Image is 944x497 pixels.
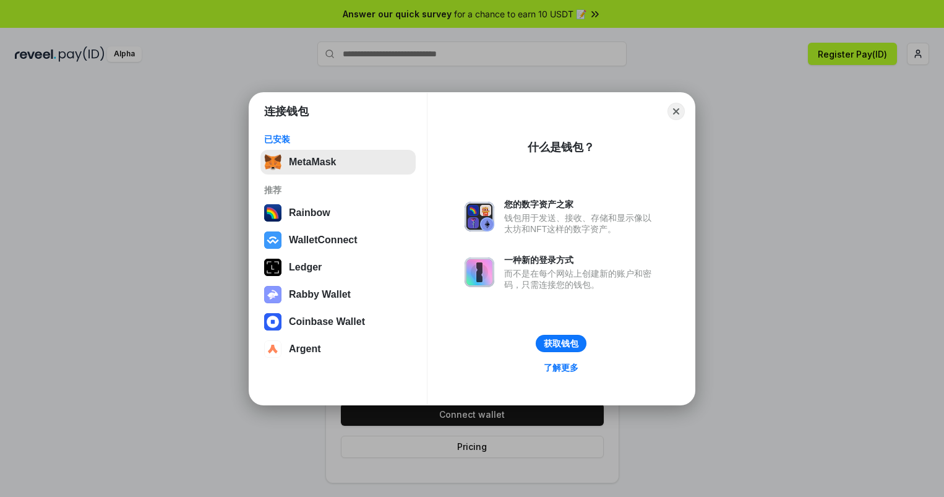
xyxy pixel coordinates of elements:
img: svg+xml,%3Csvg%20width%3D%2228%22%20height%3D%2228%22%20viewBox%3D%220%200%2028%2028%22%20fill%3D... [264,313,281,331]
div: 已安装 [264,134,412,145]
img: svg+xml,%3Csvg%20xmlns%3D%22http%3A%2F%2Fwww.w3.org%2F2000%2Fsvg%22%20fill%3D%22none%22%20viewBox... [465,257,494,287]
img: svg+xml,%3Csvg%20fill%3D%22none%22%20height%3D%2233%22%20viewBox%3D%220%200%2035%2033%22%20width%... [264,153,281,171]
button: Ledger [260,255,416,280]
img: svg+xml,%3Csvg%20xmlns%3D%22http%3A%2F%2Fwww.w3.org%2F2000%2Fsvg%22%20fill%3D%22none%22%20viewBox... [264,286,281,303]
button: Rainbow [260,201,416,225]
img: svg+xml,%3Csvg%20width%3D%22120%22%20height%3D%22120%22%20viewBox%3D%220%200%20120%20120%22%20fil... [264,204,281,222]
button: Close [667,103,685,120]
div: Rainbow [289,207,330,218]
button: MetaMask [260,150,416,175]
button: Rabby Wallet [260,282,416,307]
div: 一种新的登录方式 [504,254,658,266]
div: 什么是钱包？ [528,140,594,155]
div: 推荐 [264,184,412,196]
img: svg+xml,%3Csvg%20width%3D%2228%22%20height%3D%2228%22%20viewBox%3D%220%200%2028%2028%22%20fill%3D... [264,231,281,249]
button: 获取钱包 [536,335,586,352]
div: Argent [289,344,321,355]
div: 您的数字资产之家 [504,199,658,210]
div: 钱包用于发送、接收、存储和显示像以太坊和NFT这样的数字资产。 [504,212,658,235]
div: Rabby Wallet [289,289,351,300]
div: 而不是在每个网站上创建新的账户和密码，只需连接您的钱包。 [504,268,658,290]
img: svg+xml,%3Csvg%20xmlns%3D%22http%3A%2F%2Fwww.w3.org%2F2000%2Fsvg%22%20width%3D%2228%22%20height%3... [264,259,281,276]
div: Coinbase Wallet [289,316,365,327]
button: Coinbase Wallet [260,309,416,334]
div: 获取钱包 [544,338,578,349]
button: Argent [260,337,416,361]
img: svg+xml,%3Csvg%20xmlns%3D%22http%3A%2F%2Fwww.w3.org%2F2000%2Fsvg%22%20fill%3D%22none%22%20viewBox... [465,202,494,231]
div: WalletConnect [289,235,358,246]
h1: 连接钱包 [264,104,309,119]
div: Ledger [289,262,322,273]
div: MetaMask [289,157,336,168]
button: WalletConnect [260,228,416,253]
div: 了解更多 [544,362,578,373]
img: svg+xml,%3Csvg%20width%3D%2228%22%20height%3D%2228%22%20viewBox%3D%220%200%2028%2028%22%20fill%3D... [264,340,281,358]
a: 了解更多 [536,360,586,376]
